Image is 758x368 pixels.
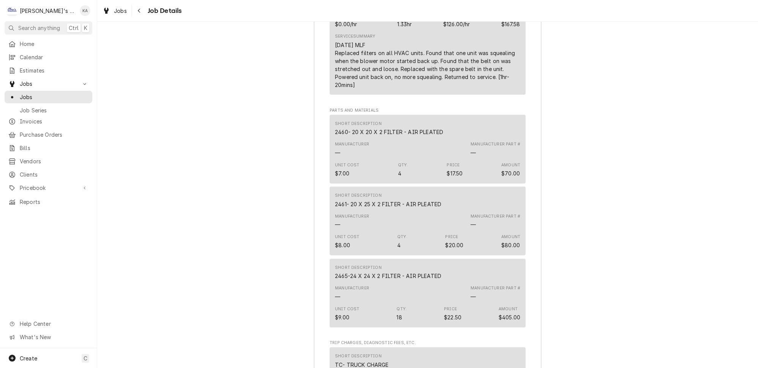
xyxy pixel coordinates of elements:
div: Manufacturer Part # [471,213,520,220]
div: Price [444,306,461,321]
div: Quantity [397,241,401,249]
a: Go to What's New [5,331,92,343]
div: Short Description [335,265,441,280]
span: Jobs [114,7,127,15]
a: Estimates [5,64,92,77]
div: Line Item [330,115,526,183]
div: Part Number [471,213,520,229]
div: Amount [501,169,520,177]
a: Go to Help Center [5,317,92,330]
span: Trip Charges, Diagnostic Fees, etc. [330,340,526,346]
div: Price [443,20,470,28]
span: Ctrl [69,24,79,32]
div: Part Number [471,149,476,157]
div: Amount [499,306,518,312]
div: Amount [499,313,520,321]
div: Qty. [396,306,407,312]
div: Short Description [335,265,382,271]
div: Price [447,162,460,168]
div: Quantity [396,306,407,321]
div: Manufacturer [335,221,340,229]
div: Amount [499,306,520,321]
div: Parts and Materials [330,107,526,331]
div: Cost [335,313,349,321]
div: Quantity [398,162,408,177]
div: Cost [335,234,359,249]
div: Short Description [335,272,441,280]
div: Amount [501,162,520,177]
div: Parts and Materials List [330,115,526,331]
div: Price [444,306,457,312]
div: Part Number [471,141,520,156]
div: Manufacturer [335,285,369,300]
div: Line Item [330,186,526,255]
span: Invoices [20,117,88,125]
span: Home [20,40,88,48]
div: Part Number [471,221,476,229]
div: C [7,5,17,16]
div: Short Description [335,193,441,208]
div: Qty. [397,234,407,240]
span: Parts and Materials [330,107,526,114]
div: Service Summary [335,33,375,39]
a: Jobs [99,5,130,17]
a: Jobs [5,91,92,103]
div: Amount [501,20,520,28]
div: Amount [501,162,520,168]
span: Search anything [18,24,60,32]
span: Vendors [20,157,88,165]
div: Short Description [335,128,443,136]
div: Manufacturer [335,149,340,157]
div: Part Number [471,293,476,301]
a: Vendors [5,155,92,167]
div: Quantity [397,20,412,28]
div: Qty. [398,162,408,168]
span: Pricebook [20,184,77,192]
span: Estimates [20,66,88,74]
div: Unit Cost [335,234,359,240]
span: Job Series [20,106,88,114]
div: Quantity [398,169,401,177]
div: Manufacturer [335,213,369,220]
span: Calendar [20,53,88,61]
button: Navigate back [133,5,145,17]
div: Price [445,234,463,249]
span: Help Center [20,320,88,328]
div: Quantity [396,313,402,321]
div: Part Number [471,285,520,300]
div: Amount [501,234,520,249]
div: Short Description [335,353,382,359]
div: [DATE] MLF Replaced filters on all HVAC units. Found that one unit was squealing when the blower ... [335,41,520,89]
div: Price [447,162,463,177]
div: Price [444,313,461,321]
span: Create [20,355,37,362]
div: Unit Cost [335,162,359,168]
span: Clients [20,171,88,178]
div: [PERSON_NAME]'s Refrigeration [20,7,76,15]
div: Quantity [397,234,407,249]
div: Manufacturer Part # [471,285,520,291]
div: Line Item [330,259,526,327]
div: Short Description [335,200,441,208]
div: Manufacturer [335,141,369,156]
div: KA [80,5,90,16]
div: Amount [501,241,520,249]
span: K [84,24,87,32]
div: Short Description [335,121,443,136]
button: Search anythingCtrlK [5,21,92,35]
a: Go to Jobs [5,77,92,90]
div: Cost [335,169,349,177]
span: Jobs [20,93,88,101]
a: Home [5,38,92,50]
a: Go to Pricebook [5,182,92,194]
div: Short Description [335,193,382,199]
a: Calendar [5,51,92,63]
span: What's New [20,333,88,341]
a: Clients [5,168,92,181]
span: C [84,354,87,362]
span: Jobs [20,80,77,88]
div: Amount [501,234,520,240]
a: Bills [5,142,92,154]
a: Invoices [5,115,92,128]
div: Manufacturer [335,293,340,301]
